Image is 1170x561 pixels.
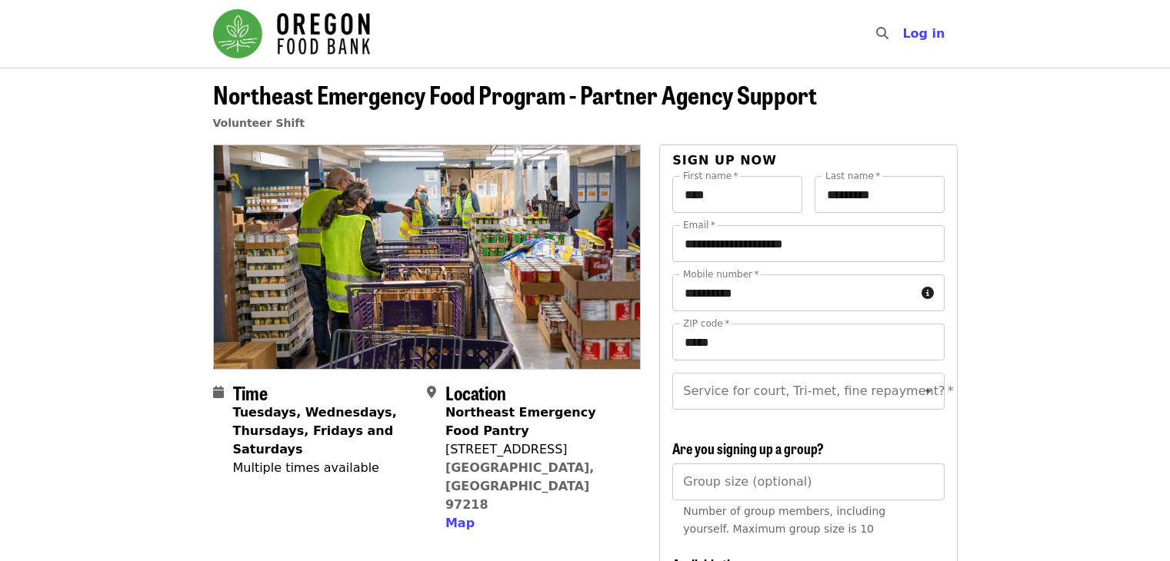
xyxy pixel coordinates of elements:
span: Are you signing up a group? [672,438,824,458]
span: Map [445,516,475,530]
div: Multiple times available [233,459,415,477]
i: calendar icon [213,385,224,400]
input: [object Object] [672,463,944,500]
span: Sign up now [672,153,777,168]
label: Mobile number [683,270,758,279]
label: First name [683,171,738,181]
input: Mobile number [672,274,915,311]
input: ZIP code [672,324,944,360]
div: [STREET_ADDRESS] [445,440,628,459]
i: circle-info icon [922,286,934,300]
input: Last name [815,176,945,213]
i: map-marker-alt icon [427,385,436,400]
input: Search [898,15,910,52]
a: [GEOGRAPHIC_DATA], [GEOGRAPHIC_DATA] 97218 [445,460,595,512]
img: Oregon Food Bank - Home [213,9,370,58]
label: Email [683,221,715,230]
span: Number of group members, including yourself. Maximum group size is 10 [683,505,885,535]
input: Email [672,225,944,262]
label: ZIP code [683,319,729,328]
span: Log in [902,26,945,41]
button: Map [445,514,475,533]
button: Open [918,380,939,402]
strong: Tuesdays, Wednesdays, Thursdays, Fridays and Saturdays [233,405,397,456]
span: Northeast Emergency Food Program - Partner Agency Support [213,76,817,112]
span: Location [445,379,506,406]
i: search icon [876,26,888,41]
input: First name [672,176,802,213]
span: Time [233,379,268,406]
a: Volunteer Shift [213,117,305,129]
button: Log in [890,18,957,49]
img: Northeast Emergency Food Program - Partner Agency Support organized by Oregon Food Bank [214,145,641,368]
strong: Northeast Emergency Food Pantry [445,405,596,438]
label: Last name [825,171,880,181]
